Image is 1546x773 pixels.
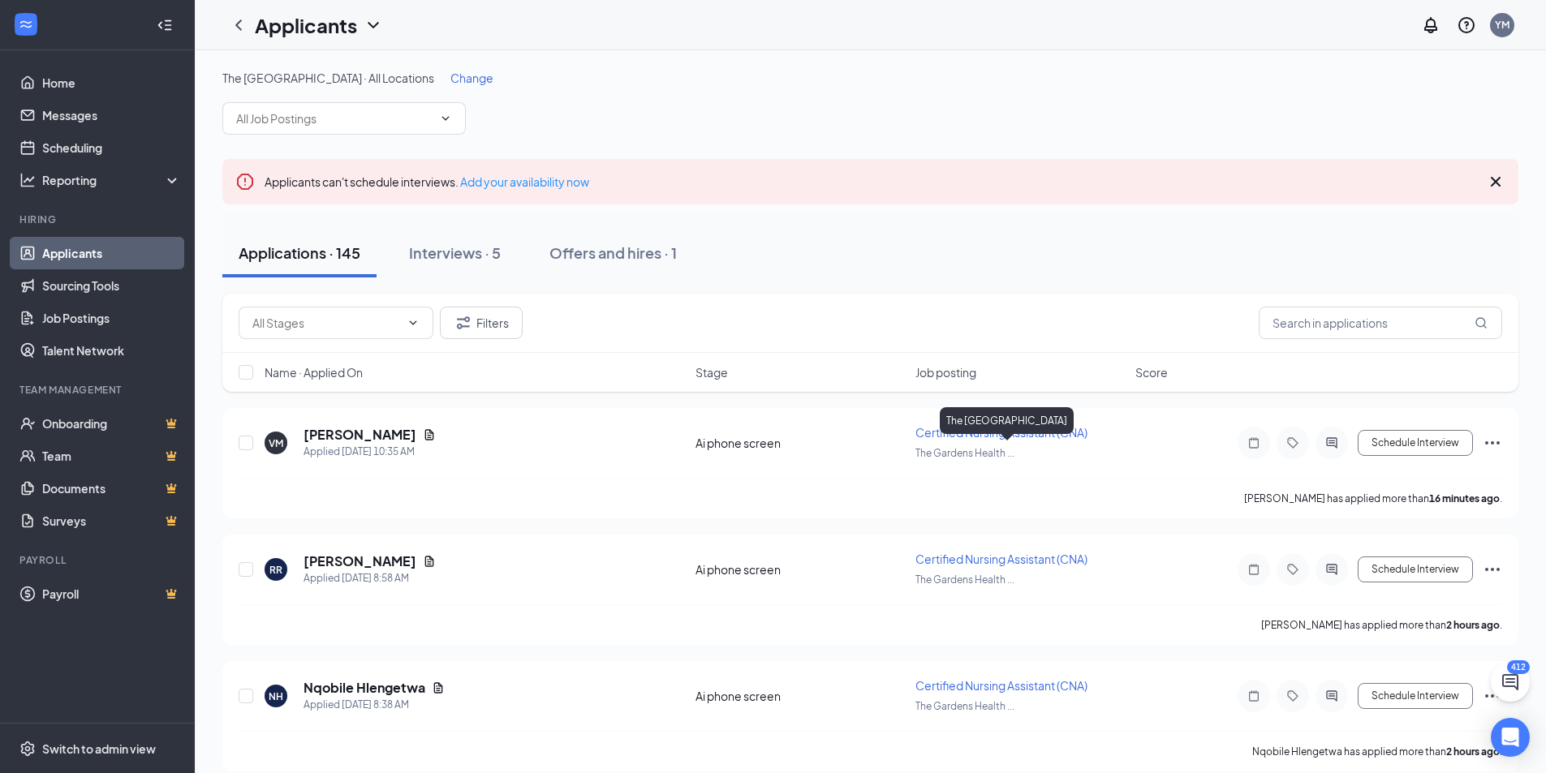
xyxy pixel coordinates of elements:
p: Nqobile Hlengetwa has applied more than . [1252,745,1502,758]
a: Messages [42,99,181,131]
span: Score [1135,364,1168,380]
div: Ai phone screen [695,561,906,578]
svg: Settings [19,741,36,757]
a: Home [42,67,181,99]
svg: Tag [1283,436,1303,449]
span: Certified Nursing Assistant (CNA) [915,678,1087,693]
svg: ChevronDown [439,112,452,125]
svg: ChevronLeft [229,15,248,35]
div: Applications · 145 [239,243,360,263]
svg: Note [1244,689,1264,702]
h5: Nqobile Hlengetwa [304,679,425,697]
div: RR [269,563,282,577]
svg: Ellipses [1483,686,1502,706]
svg: ChevronDown [364,15,383,35]
svg: Notifications [1421,15,1440,35]
a: Job Postings [42,302,181,334]
div: Interviews · 5 [409,243,501,263]
span: The Gardens Health ... [915,700,1014,712]
button: ChatActive [1491,663,1530,702]
svg: Cross [1486,172,1505,191]
a: PayrollCrown [42,578,181,610]
svg: Note [1244,563,1264,576]
svg: Document [423,555,436,568]
a: Applicants [42,237,181,269]
span: Applicants can't schedule interviews. [265,174,589,189]
p: [PERSON_NAME] has applied more than . [1244,492,1502,505]
input: Search in applications [1259,307,1502,339]
svg: Ellipses [1483,433,1502,453]
a: Scheduling [42,131,181,164]
p: [PERSON_NAME] has applied more than . [1261,618,1502,632]
h5: [PERSON_NAME] [304,426,416,444]
svg: ChatActive [1501,672,1520,692]
svg: Ellipses [1483,560,1502,579]
svg: Note [1244,436,1264,449]
div: Reporting [42,172,182,188]
h1: Applicants [255,11,357,39]
span: Certified Nursing Assistant (CNA) [915,552,1087,566]
div: Applied [DATE] 8:38 AM [304,697,445,713]
a: Sourcing Tools [42,269,181,302]
svg: ActiveChat [1322,689,1341,702]
span: Name · Applied On [265,364,363,380]
button: Schedule Interview [1358,683,1473,709]
div: Ai phone screen [695,688,906,704]
div: Applied [DATE] 10:35 AM [304,444,436,460]
svg: WorkstreamLogo [18,16,34,32]
svg: Error [235,172,255,191]
span: Certified Nursing Assistant (CNA) [915,425,1087,440]
a: OnboardingCrown [42,407,181,440]
input: All Job Postings [236,110,433,127]
svg: ActiveChat [1322,436,1341,449]
div: Payroll [19,553,178,567]
h5: [PERSON_NAME] [304,552,416,570]
svg: Collapse [157,17,173,33]
b: 16 minutes ago [1429,492,1500,505]
div: 412 [1507,660,1530,674]
a: Add your availability now [460,174,589,189]
input: All Stages [252,314,400,332]
svg: Document [432,681,445,694]
div: Hiring [19,213,178,226]
div: Offers and hires · 1 [549,243,677,263]
button: Filter Filters [440,307,523,339]
a: SurveysCrown [42,505,181,537]
span: The Gardens Health ... [915,573,1014,586]
span: The [GEOGRAPHIC_DATA] · All Locations [222,71,434,85]
svg: ChevronDown [407,316,420,329]
span: Job posting [915,364,976,380]
span: The Gardens Health ... [915,447,1014,459]
svg: Tag [1283,689,1303,702]
span: Change [450,71,493,85]
a: TeamCrown [42,440,181,472]
b: 2 hours ago [1446,745,1500,758]
span: Stage [695,364,728,380]
div: YM [1495,18,1509,32]
button: Schedule Interview [1358,430,1473,456]
div: The [GEOGRAPHIC_DATA] [940,407,1074,434]
div: Open Intercom Messenger [1491,718,1530,757]
a: Talent Network [42,334,181,367]
div: Ai phone screen [695,435,906,451]
b: 2 hours ago [1446,619,1500,631]
svg: QuestionInfo [1457,15,1476,35]
svg: Analysis [19,172,36,188]
svg: Tag [1283,563,1303,576]
div: VM [269,436,283,450]
div: Applied [DATE] 8:58 AM [304,570,436,586]
a: DocumentsCrown [42,472,181,505]
svg: ActiveChat [1322,563,1341,576]
svg: Document [423,428,436,441]
button: Schedule Interview [1358,556,1473,582]
svg: MagnifyingGlass [1475,316,1488,329]
div: Switch to admin view [42,741,156,757]
div: Team Management [19,383,178,397]
div: NH [269,689,283,703]
svg: Filter [454,313,473,333]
